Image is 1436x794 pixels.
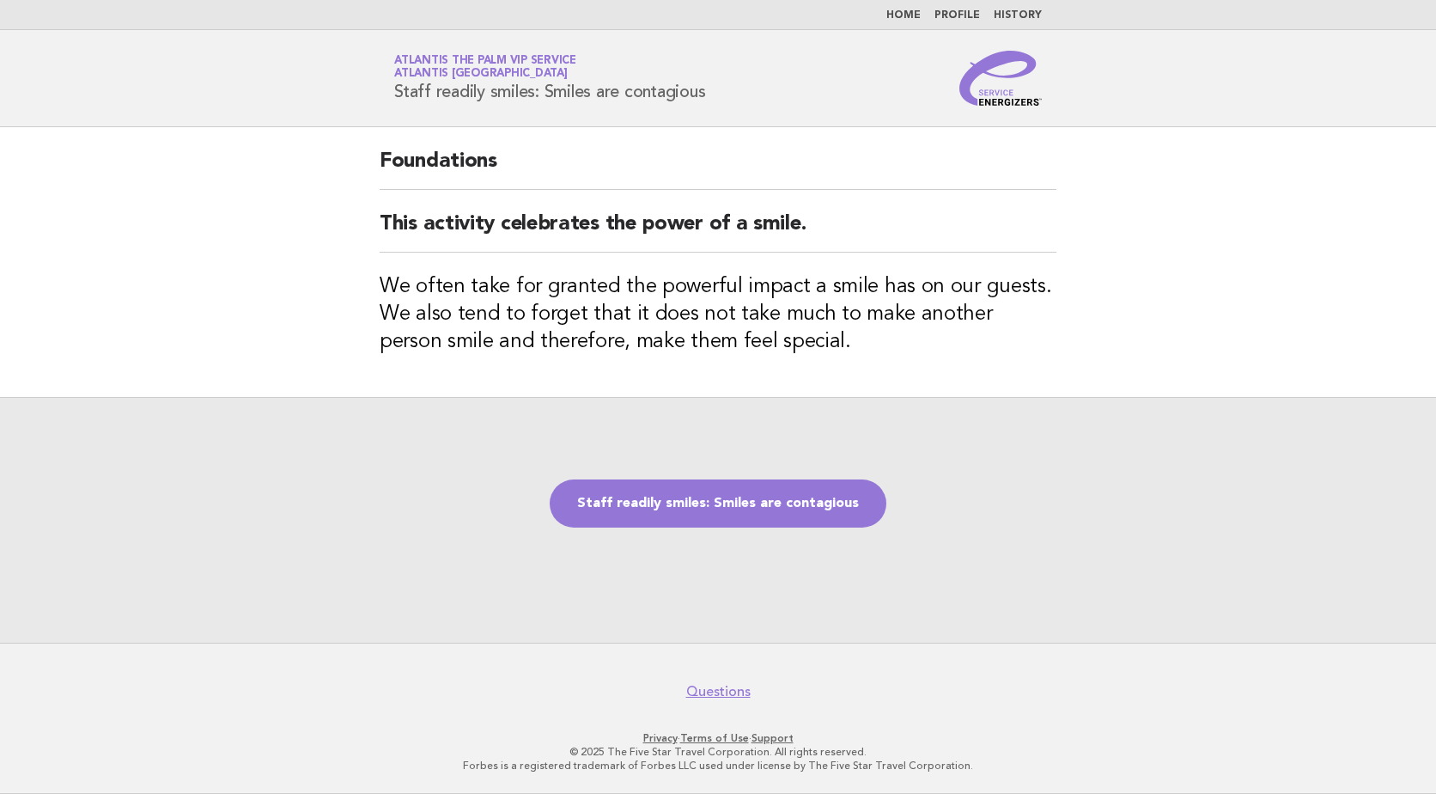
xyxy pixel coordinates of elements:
img: Service Energizers [959,51,1042,106]
span: Atlantis [GEOGRAPHIC_DATA] [394,69,568,80]
h1: Staff readily smiles: Smiles are contagious [394,56,705,101]
a: Staff readily smiles: Smiles are contagious [550,479,886,528]
a: History [994,10,1042,21]
p: © 2025 The Five Star Travel Corporation. All rights reserved. [192,745,1244,759]
p: · · [192,731,1244,745]
a: Privacy [643,732,678,744]
h2: Foundations [380,148,1056,190]
a: Atlantis The Palm VIP ServiceAtlantis [GEOGRAPHIC_DATA] [394,55,576,79]
a: Support [751,732,794,744]
a: Terms of Use [680,732,749,744]
p: Forbes is a registered trademark of Forbes LLC used under license by The Five Star Travel Corpora... [192,759,1244,773]
a: Profile [934,10,980,21]
a: Questions [686,683,751,700]
h2: This activity celebrates the power of a smile. [380,211,1056,253]
h3: We often take for granted the powerful impact a smile has on our guests. We also tend to forget t... [380,273,1056,356]
a: Home [886,10,921,21]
